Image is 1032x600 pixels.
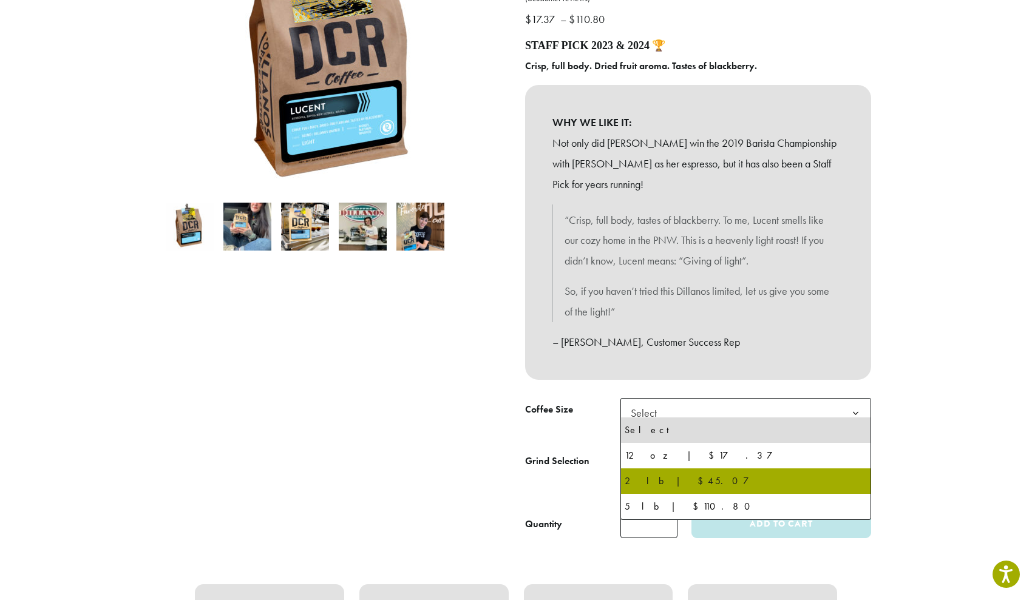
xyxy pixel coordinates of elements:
img: Tanner Burke picks Lucent 2021 [339,203,387,251]
div: 5 lb | $110.80 [625,497,867,516]
h4: STAFF PICK 2023 & 2024 🏆 [525,39,871,53]
img: Sams Favorite Dillanos Coffee [396,203,444,251]
img: Lucent - Image 3 [281,203,329,251]
div: 2 lb | $45.07 [625,472,867,490]
img: Lucent - Image 2 [223,203,271,251]
li: Select [621,417,871,443]
span: $ [569,12,575,26]
img: Lucent [166,203,214,251]
b: WHY WE LIKE IT: [552,112,844,133]
bdi: 17.37 [525,12,558,26]
span: Select [620,398,871,428]
p: So, if you haven’t tried this Dillanos limited, let us give you some of the light!” [565,281,832,322]
div: Quantity [525,517,562,531]
div: 12 oz | $17.37 [625,447,867,465]
b: Crisp, full body. Dried fruit aroma. Tastes of blackberry. [525,59,757,72]
bdi: 110.80 [569,12,608,26]
p: Not only did [PERSON_NAME] win the 2019 Barista Championship with [PERSON_NAME] as her espresso, ... [552,133,844,194]
p: – [PERSON_NAME], Customer Success Rep [552,332,844,352]
input: Product quantity [620,511,677,538]
p: “Crisp, full body, tastes of blackberry. To me, Lucent smells like our cozy home in the PNW. This... [565,210,832,271]
span: $ [525,12,531,26]
span: – [560,12,566,26]
button: Add to cart [691,511,871,538]
span: Select [626,401,669,425]
label: Grind Selection [525,453,620,470]
label: Coffee Size [525,401,620,419]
